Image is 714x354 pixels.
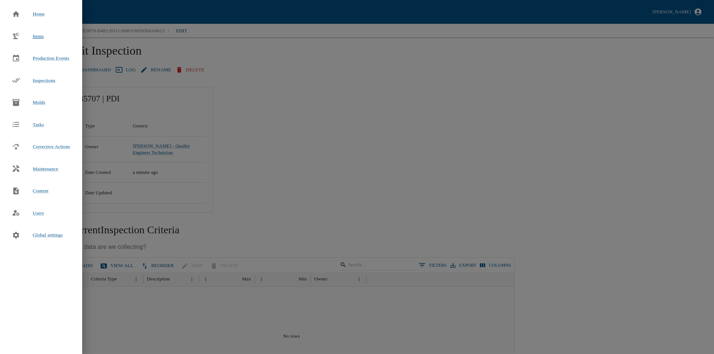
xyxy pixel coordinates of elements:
[33,10,45,18] span: Home
[6,6,51,22] a: Home
[33,121,44,129] span: Tasks
[6,205,50,221] a: Users
[33,231,63,239] span: Global settings
[33,210,44,216] span: Users
[6,227,69,243] a: Global settings
[33,144,70,149] span: Corrective Actions
[6,117,50,133] a: Tasks
[6,183,54,199] a: Content
[6,28,50,45] a: Items
[33,33,44,39] span: Items
[33,165,58,173] span: Maintenance
[33,100,45,105] span: Molds
[6,94,51,111] a: Molds
[33,78,55,83] span: Inspections
[33,187,48,195] span: Content
[33,55,69,61] span: Production Events
[6,72,61,89] a: Inspections
[6,50,75,66] a: Production Events
[6,139,76,155] a: Corrective Actions
[6,161,64,177] a: Maintenance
